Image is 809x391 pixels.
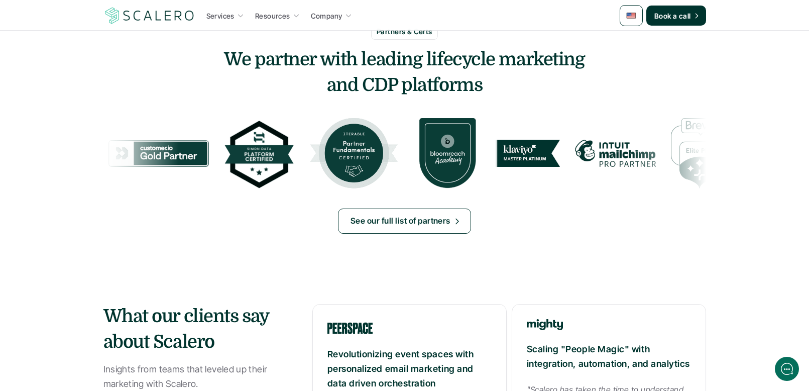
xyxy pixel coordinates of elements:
img: 🇺🇸 [626,11,636,21]
p: See our full list of partners [351,215,450,228]
span: New conversation [65,139,121,147]
p: Services [206,11,235,21]
a: Scalero company logotype [103,7,196,25]
p: Company [311,11,342,21]
span: We run on Gist [84,326,127,333]
h3: We partner with leading lifecycle marketing and CDP platforms [103,47,706,98]
h1: Hi! Welcome to [GEOGRAPHIC_DATA]. [15,49,186,65]
a: See our full list of partners [338,209,471,234]
h2: Let us know if we can help with lifecycle marketing. [15,67,186,115]
p: Resources [255,11,290,21]
p: Revolutionizing event spaces with personalized email marketing and data driven orchestration [327,347,492,390]
p: Scaling "People Magic" with integration, automation, and analytics [527,342,691,371]
h3: What our clients say about Scalero [103,304,302,355]
a: Book a call [646,6,706,26]
p: Book a call [654,11,691,21]
p: Partners & Certs [377,26,432,37]
img: Scalero company logotype [103,6,196,25]
iframe: gist-messenger-bubble-iframe [775,357,799,381]
button: New conversation [16,133,185,153]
